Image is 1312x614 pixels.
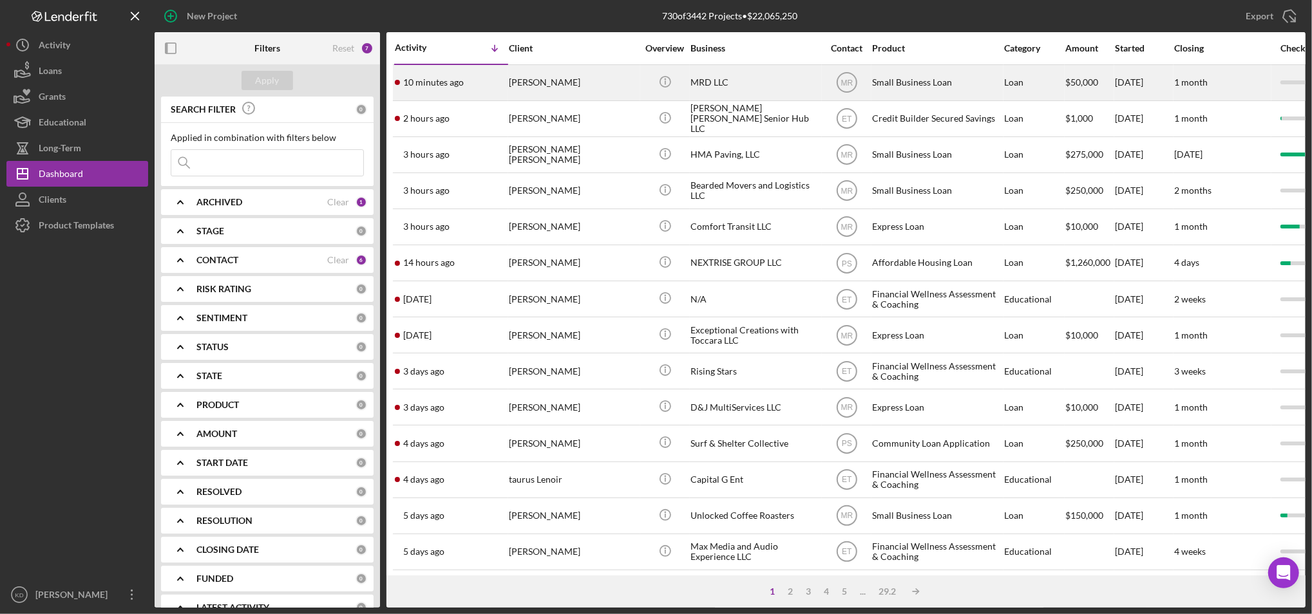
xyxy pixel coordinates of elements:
text: ET [842,115,852,124]
div: Bearded Movers and Logistics LLC [690,174,819,208]
text: MR [841,187,853,196]
div: $10,000 [1065,390,1114,424]
div: Flying Fox Coffee [690,571,819,605]
div: ... [854,586,873,597]
div: Loan [1004,318,1064,352]
a: Activity [6,32,148,58]
div: Clear [327,255,349,265]
div: 0 [356,486,367,498]
div: Applied in combination with filters below [171,133,364,143]
div: [DATE] [1115,282,1173,316]
div: [DATE] [1115,102,1173,136]
div: Loan [1004,426,1064,460]
button: Grants [6,84,148,109]
div: [PERSON_NAME] [509,66,638,100]
text: MR [841,223,853,232]
time: 2 months [1174,185,1212,196]
time: 2 weeks [1174,293,1206,304]
div: 0 [356,457,367,469]
div: $1,260,000 [1065,246,1114,280]
div: 0 [356,602,367,613]
div: 0 [356,312,367,324]
a: Dashboard [6,161,148,187]
div: New Project [187,3,237,29]
div: $100,000 [1065,571,1114,605]
b: AMOUNT [196,429,237,439]
div: 0 [356,225,367,237]
b: CONTACT [196,255,238,265]
div: [DATE] [1115,246,1173,280]
div: Small Business Loan [872,174,1001,208]
div: Amount [1065,43,1114,53]
div: 6 [356,254,367,266]
div: [DATE] [1115,426,1173,460]
time: 2025-08-21 02:18 [403,510,444,521]
button: Loans [6,58,148,84]
div: Small Business Loan [872,571,1001,605]
text: PS [841,259,851,268]
div: [PERSON_NAME] [509,499,638,533]
div: 730 of 3442 Projects • $22,065,250 [663,11,798,21]
div: Clients [39,187,66,216]
b: STAGE [196,226,224,236]
div: 0 [356,573,367,584]
time: 2025-08-24 15:24 [403,294,432,304]
div: Educational [1004,282,1064,316]
text: MR [841,512,853,521]
div: 0 [356,515,367,526]
div: Max Media and Audio Experience LLC [690,535,819,569]
div: Started [1115,43,1173,53]
time: 2025-08-21 00:00 [403,546,444,557]
div: [PERSON_NAME] [PERSON_NAME] Senior Hub LLC [690,102,819,136]
time: 2025-08-22 13:18 [403,402,444,413]
b: START DATE [196,458,248,468]
time: 1 month [1174,113,1208,124]
div: [PERSON_NAME] [509,318,638,352]
div: 5 [836,586,854,597]
div: 0 [356,370,367,382]
b: PRODUCT [196,400,239,410]
text: ET [842,367,852,376]
text: ET [842,548,852,557]
button: Educational [6,109,148,135]
time: 1 month [1174,474,1208,485]
div: [PERSON_NAME] [509,571,638,605]
div: Small Business Loan [872,66,1001,100]
div: [DATE] [1115,463,1173,497]
div: Business [690,43,819,53]
div: $50,000 [1065,66,1114,100]
div: Loan [1004,390,1064,424]
div: Credit Builder Secured Savings [872,102,1001,136]
div: [DATE] [1115,174,1173,208]
div: Reset [332,43,354,53]
div: [PERSON_NAME] [509,246,638,280]
button: Export [1233,3,1306,29]
div: $10,000 [1065,318,1114,352]
div: $250,000 [1065,174,1114,208]
div: Educational [1004,354,1064,388]
div: [PERSON_NAME] [509,210,638,244]
div: Apply [256,71,280,90]
time: 1 month [1174,330,1208,340]
button: Apply [242,71,293,90]
div: Grants [39,84,66,113]
div: [DATE] [1115,571,1173,605]
time: 1 month [1174,438,1208,449]
b: RISK RATING [196,284,251,294]
text: PS [841,440,851,449]
div: [DATE] [1115,390,1173,424]
b: LATEST ACTIVITY [196,602,269,613]
time: 2025-08-25 03:47 [403,257,455,268]
div: Loan [1004,246,1064,280]
div: [PERSON_NAME] [509,174,638,208]
button: Product Templates [6,212,148,238]
div: Product [872,43,1001,53]
div: Small Business Loan [872,138,1001,172]
div: [DATE] [1115,318,1173,352]
div: 29.2 [873,586,903,597]
time: 1 month [1174,221,1208,232]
